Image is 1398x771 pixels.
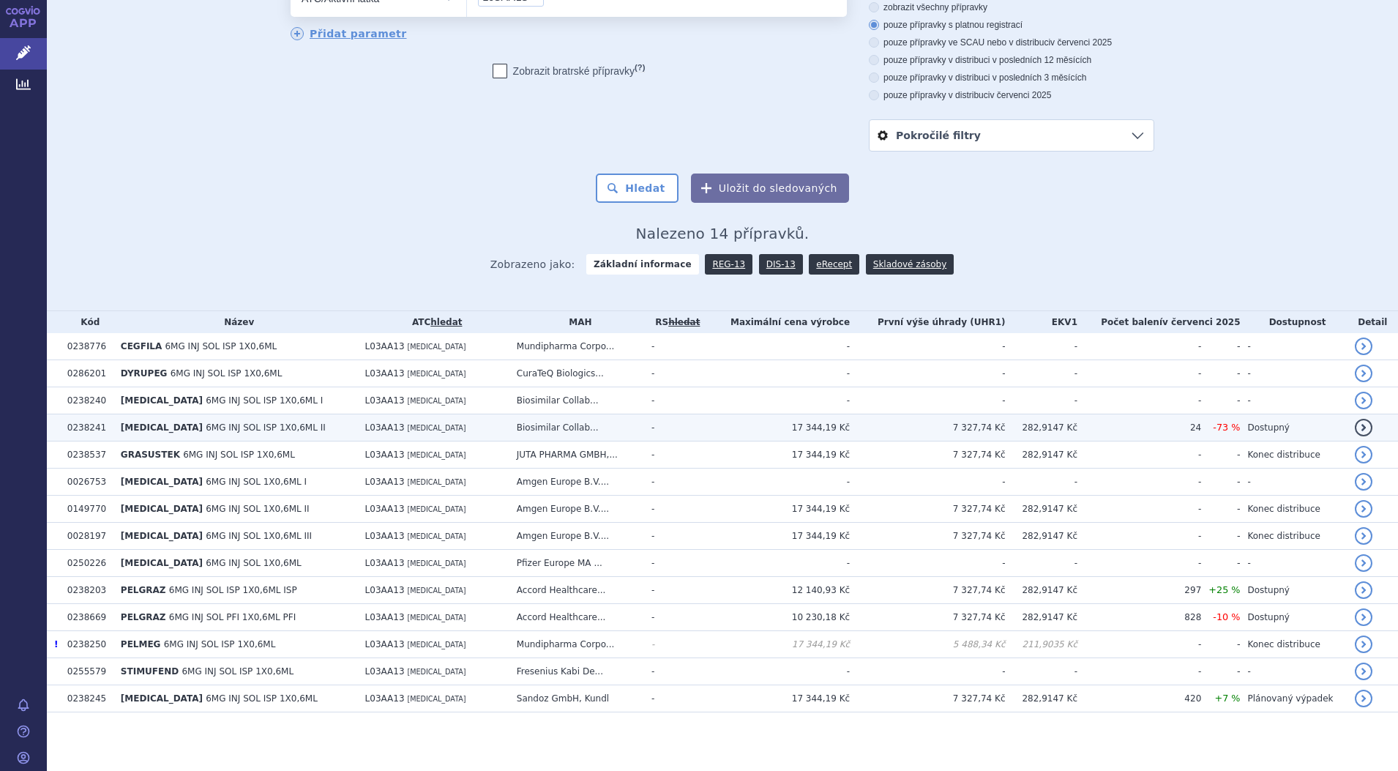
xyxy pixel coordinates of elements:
[60,523,113,550] td: 0028197
[869,1,1154,13] label: zobrazit všechny přípravky
[644,360,704,387] td: -
[182,666,294,677] span: 6MG INJ SOL ISP 1X0,6ML
[668,317,700,327] a: vyhledávání neobsahuje žádnou platnou referenční skupinu
[850,333,1005,360] td: -
[121,341,162,351] span: CEGFILA
[165,341,277,351] span: 6MG INJ SOL ISP 1X0,6ML
[1077,387,1201,414] td: -
[850,360,1005,387] td: -
[407,532,466,540] span: [MEDICAL_DATA]
[407,397,466,405] span: [MEDICAL_DATA]
[704,658,850,685] td: -
[1006,387,1077,414] td: -
[1241,604,1347,631] td: Dostupný
[113,311,358,333] th: Název
[1201,550,1240,577] td: -
[121,693,203,704] span: [MEDICAL_DATA]
[407,559,466,567] span: [MEDICAL_DATA]
[1241,685,1347,712] td: Plánovaný výpadek
[705,254,752,275] a: REG-13
[644,311,704,333] th: RS
[206,693,318,704] span: 6MG INJ SOL ISP 1X0,6ML
[121,558,203,568] span: [MEDICAL_DATA]
[365,639,405,649] span: L03AA13
[430,317,462,327] a: hledat
[1077,604,1201,631] td: 828
[60,311,113,333] th: Kód
[407,505,466,513] span: [MEDICAL_DATA]
[704,387,850,414] td: -
[291,27,407,40] a: Přidat parametr
[509,360,644,387] td: CuraTeQ Biologics...
[869,54,1154,66] label: pouze přípravky v distribuci v posledních 12 měsících
[1214,693,1240,704] span: +7 %
[1347,311,1398,333] th: Detail
[850,469,1005,496] td: -
[121,422,203,433] span: [MEDICAL_DATA]
[206,558,302,568] span: 6MG INJ SOL 1X0,6ML
[850,414,1005,442] td: 7 327,74 Kč
[1162,317,1240,327] span: v červenci 2025
[1241,442,1347,469] td: Konec distribuce
[1201,469,1240,496] td: -
[121,450,180,460] span: GRASUSTEK
[1355,392,1372,409] a: detail
[54,639,58,649] span: Poslední data tohoto produktu jsou ze SCAU platného k 01.04.2023.
[169,585,297,595] span: 6MG INJ SOL ISP 1X0,6ML ISP
[1077,360,1201,387] td: -
[1006,550,1077,577] td: -
[509,631,644,658] td: Mundipharma Corpo...
[704,469,850,496] td: -
[1355,581,1372,599] a: detail
[1077,469,1201,496] td: -
[407,668,466,676] span: [MEDICAL_DATA]
[704,577,850,604] td: 12 140,93 Kč
[1077,414,1201,442] td: 24
[644,604,704,631] td: -
[1241,360,1347,387] td: -
[704,311,850,333] th: Maximální cena výrobce
[407,424,466,432] span: [MEDICAL_DATA]
[704,523,850,550] td: 17 344,19 Kč
[850,631,1005,658] td: 5 488,34 Kč
[1077,311,1241,333] th: Počet balení
[1201,658,1240,685] td: -
[365,666,405,677] span: L03AA13
[509,496,644,523] td: Amgen Europe B.V....
[206,395,323,406] span: 6MG INJ SOL ISP 1X0,6ML I
[644,333,704,360] td: -
[365,368,405,379] span: L03AA13
[1006,685,1077,712] td: 282,9147 Kč
[1355,446,1372,463] a: detail
[407,478,466,486] span: [MEDICAL_DATA]
[121,477,203,487] span: [MEDICAL_DATA]
[509,577,644,604] td: Accord Healthcare...
[509,387,644,414] td: Biosimilar Collab...
[850,387,1005,414] td: -
[365,693,405,704] span: L03AA13
[365,558,405,568] span: L03AA13
[635,63,645,72] abbr: (?)
[206,504,309,514] span: 6MG INJ SOL 1X0,6ML II
[644,387,704,414] td: -
[365,395,405,406] span: L03AA13
[866,254,954,275] a: Skladové zásoby
[668,317,700,327] del: hledat
[809,254,859,275] a: eRecept
[644,550,704,577] td: -
[1006,469,1077,496] td: -
[704,496,850,523] td: 17 344,19 Kč
[1355,663,1372,680] a: detail
[1213,422,1240,433] span: -73 %
[1208,584,1240,595] span: +25 %
[704,414,850,442] td: 17 344,19 Kč
[509,469,644,496] td: Amgen Europe B.V....
[358,311,509,333] th: ATC
[509,658,644,685] td: Fresenius Kabi De...
[1241,387,1347,414] td: -
[121,585,166,595] span: PELGRAZ
[1077,577,1201,604] td: 297
[206,422,326,433] span: 6MG INJ SOL ISP 1X0,6ML II
[60,496,113,523] td: 0149770
[1355,554,1372,572] a: detail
